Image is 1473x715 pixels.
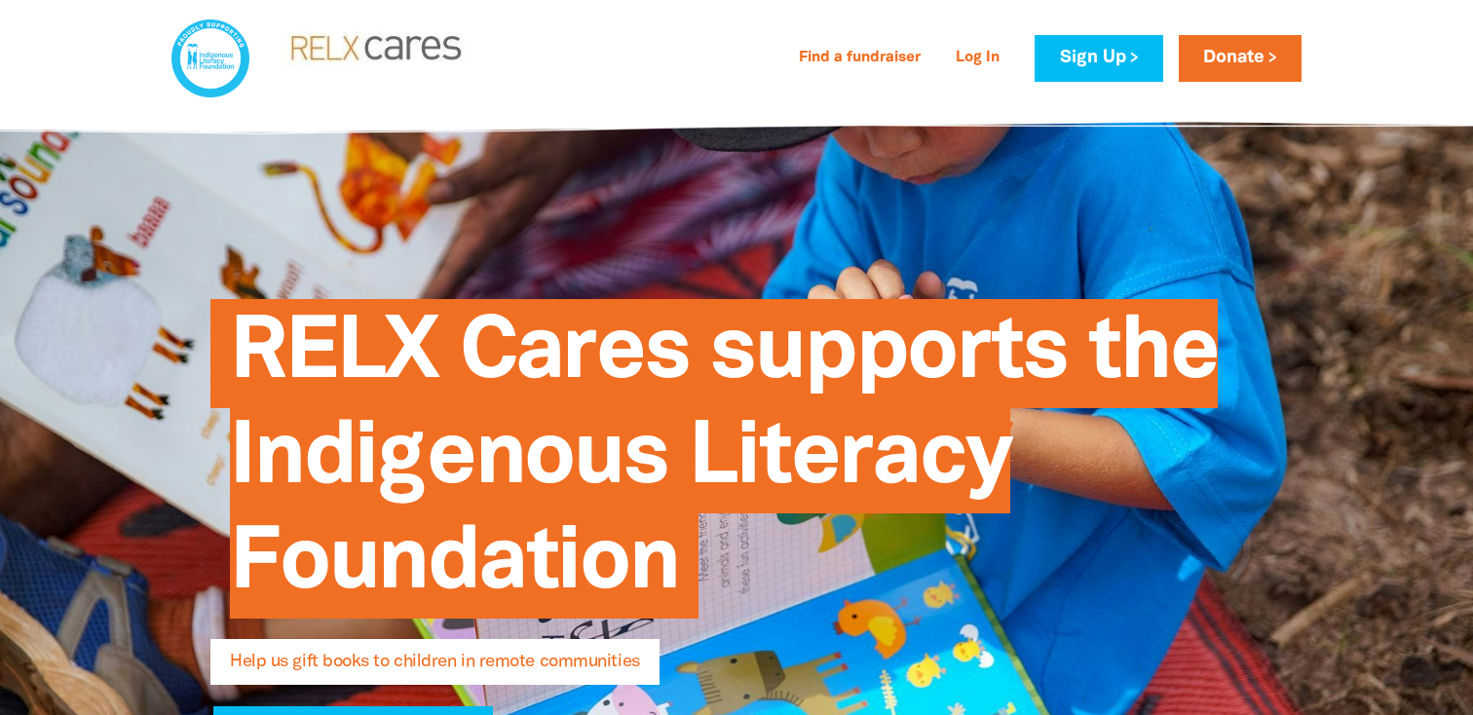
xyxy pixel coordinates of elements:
a: Find a fundraiser [787,43,932,74]
span: RELX Cares supports the Indigenous Literacy Foundation [230,314,1218,619]
span: Help us gift books to children in remote communities [230,654,640,685]
a: Log In [944,43,1011,74]
a: Sign Up [1035,35,1162,83]
a: Donate [1179,35,1302,83]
